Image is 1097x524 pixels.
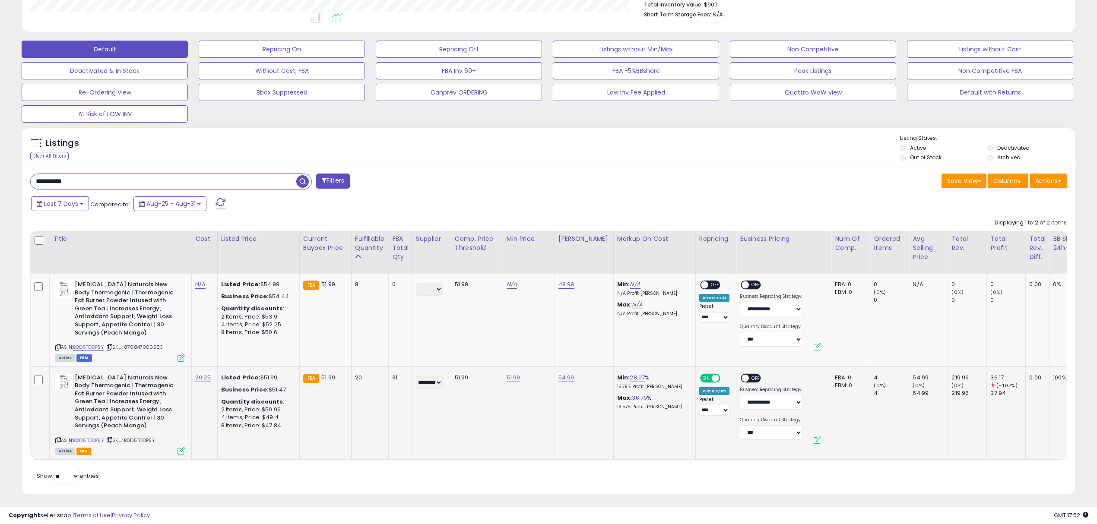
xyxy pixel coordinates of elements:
img: 41F4mqvTnVL._SL40_.jpg [55,374,73,391]
div: Num of Comp. [835,234,866,253]
small: FBA [303,281,319,290]
small: FBA [303,374,319,383]
b: Business Price: [221,385,269,394]
a: 28.07 [630,373,645,382]
small: (0%) [874,289,886,296]
p: 19.57% Profit [PERSON_NAME] [617,404,689,410]
a: 51.99 [507,373,520,382]
div: 4 Items, Price: $52.25 [221,321,293,328]
div: 0.00 [1029,281,1043,288]
span: N/A [713,10,723,19]
small: (0%) [913,382,925,389]
small: (0%) [951,289,964,296]
b: Listed Price: [221,373,260,382]
a: N/A [632,300,642,309]
small: (-4.67%) [996,382,1018,389]
button: Last 7 Days [31,196,89,211]
a: N/A [195,280,206,289]
div: FBM: 0 [835,382,863,389]
a: B0D5TDDP5Y [73,344,104,351]
div: BB Share 24h. [1053,234,1084,253]
small: (0%) [990,289,1002,296]
b: Min: [617,373,630,382]
div: Total Rev. [951,234,983,253]
div: FBA: 0 [835,281,863,288]
button: Aug-25 - Aug-31 [133,196,206,211]
div: Min Price [507,234,551,243]
div: 0 [392,281,406,288]
div: 8 Items, Price: $50.6 [221,328,293,336]
label: Quantity Discount Strategy: [740,324,802,330]
span: | SKU: B0D5TDDP5Y [105,437,155,444]
div: 0 [990,296,1025,304]
div: Business Pricing [740,234,828,243]
a: N/A [630,280,640,289]
p: Listing States: [900,134,1075,142]
a: 54.99 [558,373,574,382]
div: : [221,305,293,313]
b: Quantity discounts [221,304,283,313]
span: Compared to: [90,200,130,208]
a: 36.79 [632,394,647,402]
b: Business Price: [221,292,269,300]
div: 54.99 [913,389,948,397]
button: Actions [1030,174,1067,188]
button: Listings without Cost [907,41,1073,58]
span: 51.99 [321,373,335,382]
div: 36.17 [990,374,1025,382]
div: Ordered Items [874,234,905,253]
div: Cost [195,234,214,243]
label: Business Repricing Strategy: [740,294,802,300]
div: seller snap | | [9,511,150,520]
div: Title [53,234,188,243]
div: Supplier [416,234,447,243]
label: Business Repricing Strategy: [740,387,802,393]
div: FBM: 0 [835,288,863,296]
div: FBA: 0 [835,374,863,382]
div: ASIN: [55,281,185,361]
div: % [617,374,689,390]
div: 4 [874,389,909,397]
div: 31 [392,374,406,382]
div: Amazon AI [699,294,729,302]
a: Terms of Use [74,511,111,519]
div: Displaying 1 to 2 of 2 items [995,219,1067,227]
p: 15.79% Profit [PERSON_NAME] [617,384,689,390]
button: Peak Listings [730,62,896,79]
div: $54.99 [221,281,293,288]
button: Low Inv Fee Applied [553,84,719,101]
span: Columns [993,177,1021,185]
div: ASIN: [55,374,185,454]
div: Fulfillable Quantity [355,234,385,253]
div: 8 Items, Price: $47.84 [221,422,293,429]
div: 219.96 [951,389,986,397]
span: Last 7 Days [44,199,78,208]
span: Show: entries [37,472,99,480]
div: [PERSON_NAME] [558,234,610,243]
b: [MEDICAL_DATA] Naturals New Body Thermogenic | Thermogenic Fat Burner Powder Infused with Green T... [75,281,180,339]
div: Preset: [699,303,730,323]
div: 0.00 [1029,374,1043,382]
div: Total Rev. Diff. [1029,234,1046,262]
div: 0% [1053,281,1081,288]
th: CSV column name: cust_attr_1_Supplier [412,231,451,274]
h5: Listings [46,137,79,149]
span: FBA [76,448,91,455]
a: 29.25 [195,373,211,382]
div: Preset: [699,397,730,416]
button: Repricing Off [376,41,542,58]
strong: Copyright [9,511,40,519]
p: N/A Profit [PERSON_NAME] [617,290,689,297]
button: Repricing On [199,41,365,58]
div: 100% [1053,374,1081,382]
div: 4 [874,374,909,382]
div: 4 Items, Price: $49.4 [221,414,293,421]
span: 51.99 [321,280,335,288]
label: Out of Stock [910,154,942,161]
button: Deactivated & In Stock [22,62,188,79]
div: 2 Items, Price: $53.9 [221,313,293,321]
span: | SKU: 870847000583 [105,344,163,350]
b: Max: [617,300,632,309]
div: $51.47 [221,386,293,394]
div: 20 [355,374,382,382]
